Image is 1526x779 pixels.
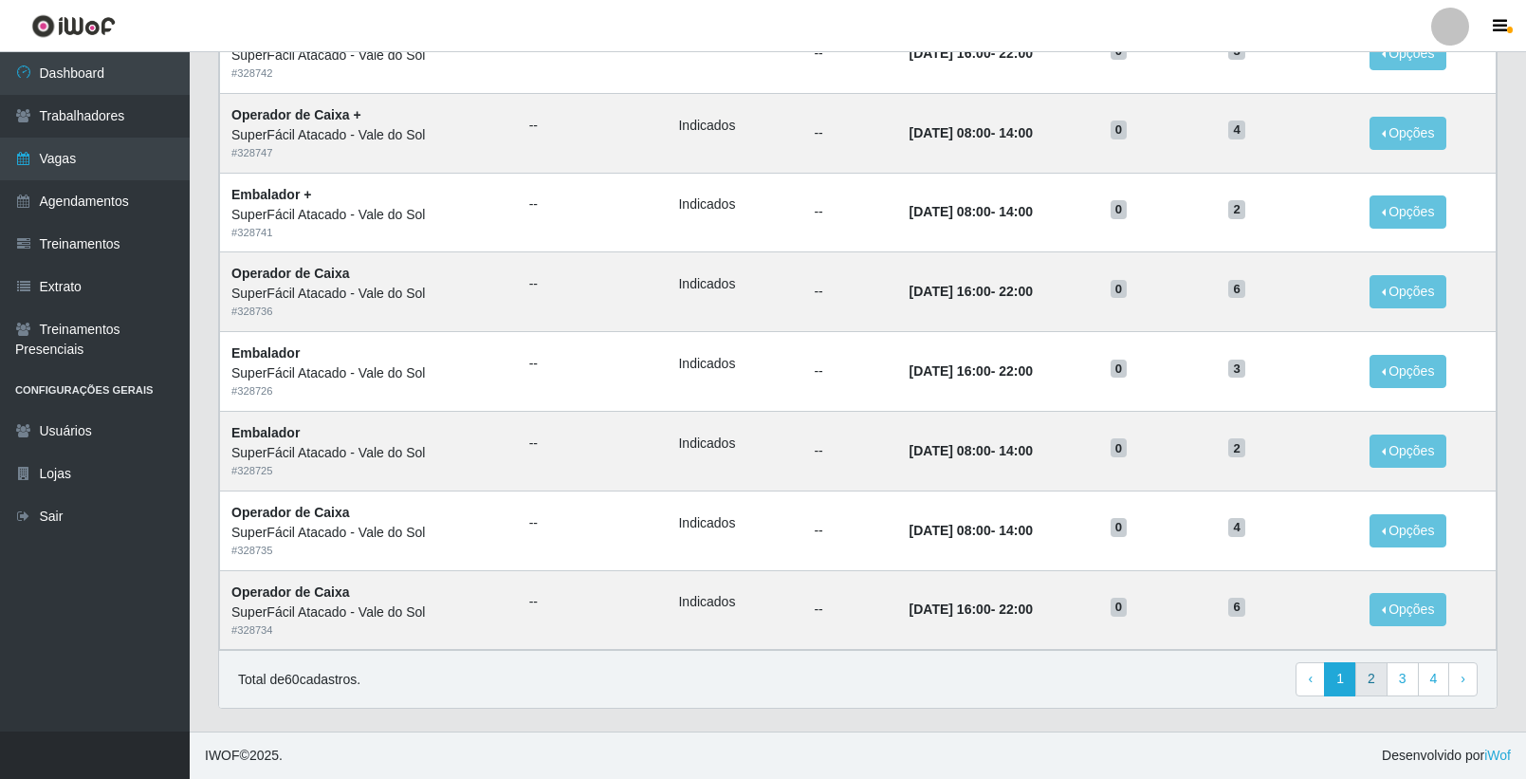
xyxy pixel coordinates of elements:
[529,116,656,136] ul: --
[529,592,656,612] ul: --
[205,748,240,763] span: IWOF
[910,284,1033,299] strong: -
[910,46,1033,61] strong: -
[1111,280,1128,299] span: 0
[31,14,116,38] img: CoreUI Logo
[678,116,791,136] li: Indicados
[802,570,897,650] td: --
[910,523,991,538] time: [DATE] 08:00
[529,274,656,294] ul: --
[910,125,991,140] time: [DATE] 08:00
[231,463,506,479] div: # 328725
[238,670,360,690] p: Total de 60 cadastros.
[802,93,897,173] td: --
[910,443,991,458] time: [DATE] 08:00
[231,425,300,440] strong: Embalador
[999,46,1033,61] time: 22:00
[231,46,506,65] div: SuperFácil Atacado - Vale do Sol
[231,266,350,281] strong: Operador de Caixa
[529,354,656,374] ul: --
[231,304,506,320] div: # 328736
[1228,360,1245,379] span: 3
[678,592,791,612] li: Indicados
[1448,662,1478,696] a: Next
[999,204,1033,219] time: 14:00
[1228,598,1245,617] span: 6
[231,187,311,202] strong: Embalador +
[231,505,350,520] strong: Operador de Caixa
[802,332,897,412] td: --
[999,443,1033,458] time: 14:00
[678,434,791,454] li: Indicados
[1308,671,1313,686] span: ‹
[910,46,991,61] time: [DATE] 16:00
[231,363,506,383] div: SuperFácil Atacado - Vale do Sol
[802,13,897,93] td: --
[1111,121,1128,139] span: 0
[802,491,897,570] td: --
[231,543,506,559] div: # 328735
[999,523,1033,538] time: 14:00
[529,434,656,454] ul: --
[678,274,791,294] li: Indicados
[205,746,283,766] span: © 2025 .
[1387,662,1419,696] a: 3
[999,284,1033,299] time: 22:00
[1228,280,1245,299] span: 6
[1355,662,1388,696] a: 2
[231,65,506,82] div: # 328742
[1296,662,1478,696] nav: pagination
[802,252,897,332] td: --
[231,205,506,225] div: SuperFácil Atacado - Vale do Sol
[802,173,897,252] td: --
[910,125,1033,140] strong: -
[1228,121,1245,139] span: 4
[1111,518,1128,537] span: 0
[529,513,656,533] ul: --
[231,383,506,399] div: # 328726
[910,602,1033,617] strong: -
[1228,200,1245,219] span: 2
[1370,435,1447,468] button: Opções
[678,354,791,374] li: Indicados
[678,195,791,214] li: Indicados
[910,363,1033,379] strong: -
[1484,748,1511,763] a: iWof
[1370,117,1447,150] button: Opções
[1324,662,1356,696] a: 1
[231,443,506,463] div: SuperFácil Atacado - Vale do Sol
[999,602,1033,617] time: 22:00
[529,195,656,214] ul: --
[1370,195,1447,229] button: Opções
[1370,355,1447,388] button: Opções
[802,411,897,491] td: --
[1111,438,1128,457] span: 0
[1382,746,1511,766] span: Desenvolvido por
[231,622,506,639] div: # 328734
[231,603,506,622] div: SuperFácil Atacado - Vale do Sol
[1418,662,1450,696] a: 4
[1228,518,1245,537] span: 4
[999,363,1033,379] time: 22:00
[910,602,991,617] time: [DATE] 16:00
[1111,200,1128,219] span: 0
[910,363,991,379] time: [DATE] 16:00
[1111,598,1128,617] span: 0
[910,284,991,299] time: [DATE] 16:00
[231,107,361,122] strong: Operador de Caixa +
[231,584,350,600] strong: Operador de Caixa
[1370,37,1447,70] button: Opções
[1370,514,1447,547] button: Opções
[231,345,300,361] strong: Embalador
[1461,671,1465,686] span: ›
[1228,438,1245,457] span: 2
[910,204,991,219] time: [DATE] 08:00
[910,204,1033,219] strong: -
[231,284,506,304] div: SuperFácil Atacado - Vale do Sol
[231,125,506,145] div: SuperFácil Atacado - Vale do Sol
[910,443,1033,458] strong: -
[231,225,506,241] div: # 328741
[678,513,791,533] li: Indicados
[1296,662,1325,696] a: Previous
[231,145,506,161] div: # 328747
